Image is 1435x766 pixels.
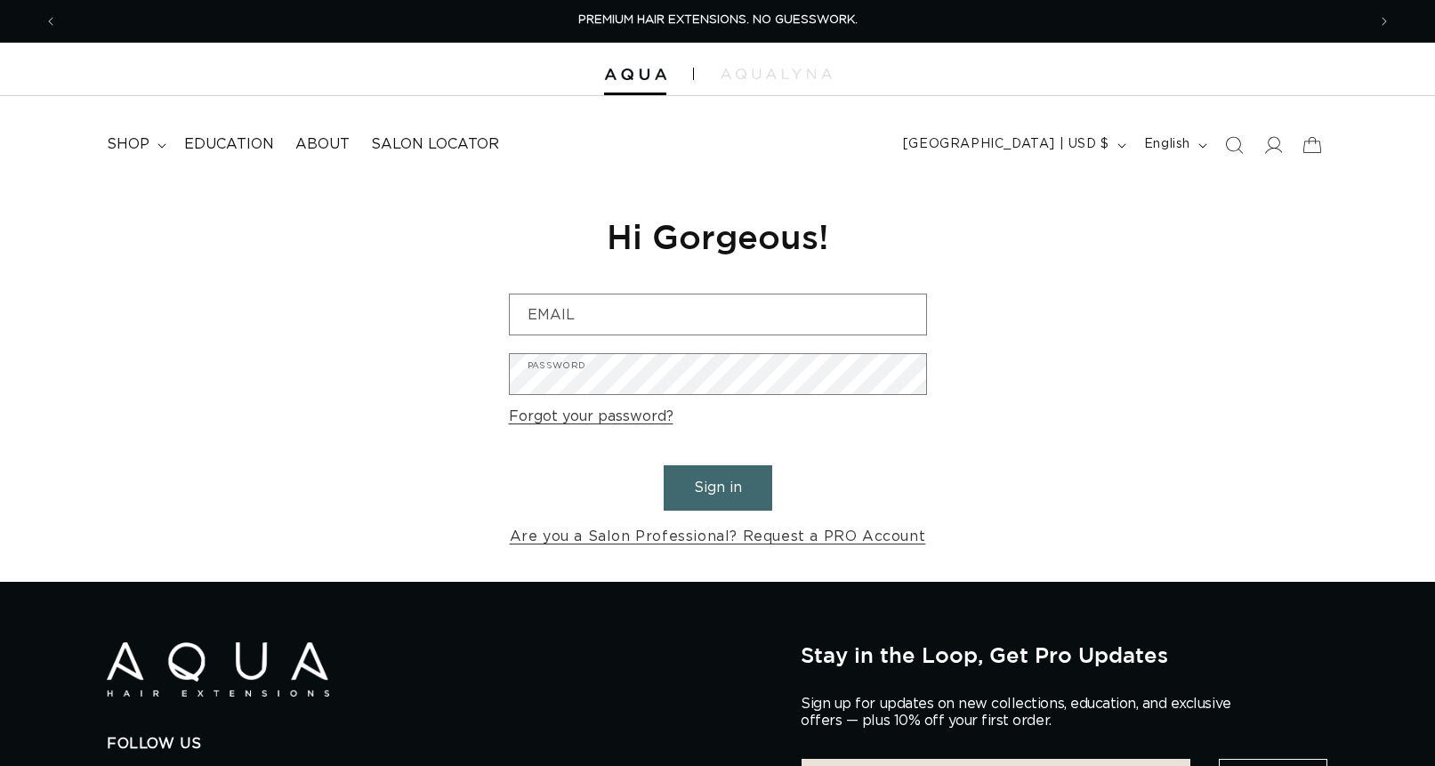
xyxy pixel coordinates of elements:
a: Salon Locator [360,125,510,165]
span: Education [184,135,274,154]
a: Forgot your password? [509,404,673,430]
img: Aqua Hair Extensions [604,69,666,81]
span: shop [107,135,149,154]
input: Email [510,294,926,335]
button: Sign in [664,465,772,511]
span: [GEOGRAPHIC_DATA] | USD $ [903,135,1109,154]
button: Next announcement [1365,4,1404,38]
img: aqualyna.com [721,69,832,79]
h1: Hi Gorgeous! [509,214,927,258]
span: English [1144,135,1190,154]
h2: Follow Us [107,735,774,754]
a: Education [173,125,285,165]
span: About [295,135,350,154]
button: English [1133,128,1214,162]
summary: shop [96,125,173,165]
h2: Stay in the Loop, Get Pro Updates [801,642,1328,667]
img: Aqua Hair Extensions [107,642,329,697]
a: About [285,125,360,165]
p: Sign up for updates on new collections, education, and exclusive offers — plus 10% off your first... [801,696,1246,730]
span: Salon Locator [371,135,499,154]
button: [GEOGRAPHIC_DATA] | USD $ [892,128,1133,162]
span: PREMIUM HAIR EXTENSIONS. NO GUESSWORK. [578,14,858,26]
summary: Search [1214,125,1254,165]
button: Previous announcement [31,4,70,38]
a: Are you a Salon Professional? Request a PRO Account [510,524,926,550]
